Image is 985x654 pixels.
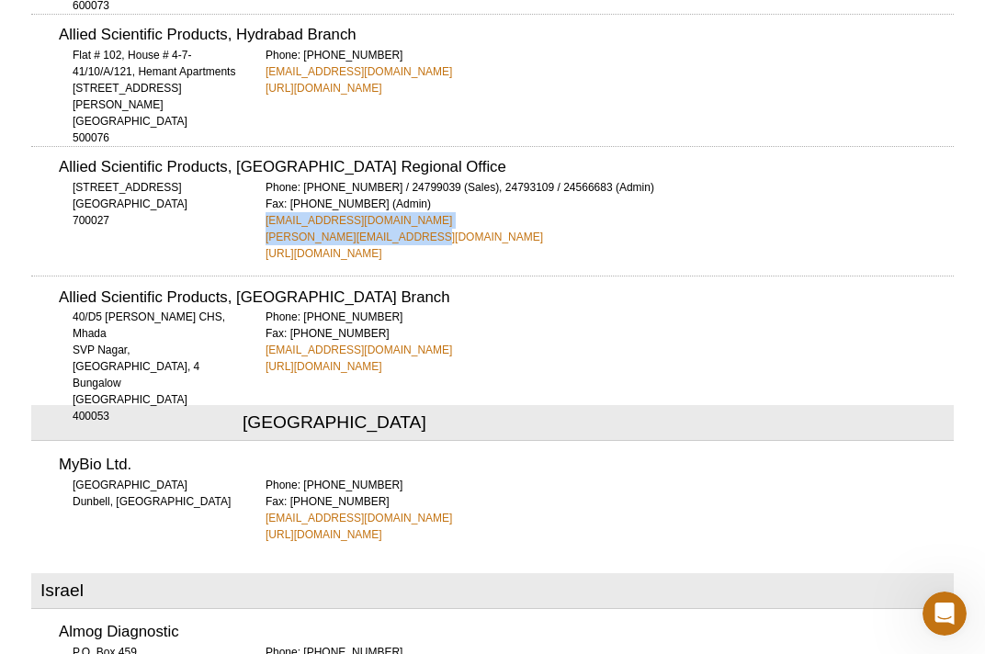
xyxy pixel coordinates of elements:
h3: Almog Diagnostic [59,625,954,640]
div: [GEOGRAPHIC_DATA] Dunbell, [GEOGRAPHIC_DATA] [59,477,243,510]
div: Phone: [PHONE_NUMBER] / 24799039 (Sales), 24793109 / 24566683 (Admin) Fax: [PHONE_NUMBER] (Admin) [266,179,954,262]
h3: Allied Scientific Products, Hydrabad Branch [59,28,954,43]
div: [STREET_ADDRESS] [GEOGRAPHIC_DATA] 700027 [59,179,243,229]
h3: MyBio Ltd. [59,457,954,473]
a: [EMAIL_ADDRESS][DOMAIN_NAME] [266,342,452,358]
div: Phone: [PHONE_NUMBER] Fax: [PHONE_NUMBER] [266,309,954,375]
h2: Israel [31,573,954,609]
h3: Allied Scientific Products, [GEOGRAPHIC_DATA] Branch [59,290,954,306]
h3: Allied Scientific Products, [GEOGRAPHIC_DATA] Regional Office [59,160,954,175]
iframe: Intercom live chat [923,592,967,636]
a: [EMAIL_ADDRESS][DOMAIN_NAME] [266,63,452,80]
div: 40/D5 [PERSON_NAME] CHS, Mhada SVP Nagar, [GEOGRAPHIC_DATA], 4 Bungalow [GEOGRAPHIC_DATA] 400053 [59,309,243,424]
a: [URL][DOMAIN_NAME] [266,358,382,375]
a: [URL][DOMAIN_NAME] [266,245,382,262]
a: [EMAIL_ADDRESS][DOMAIN_NAME] [266,510,452,526]
div: Phone: [PHONE_NUMBER] [266,47,954,96]
div: Flat # 102, House # 4-7-41/10/A/121, Hemant Apartments [STREET_ADDRESS][PERSON_NAME] [GEOGRAPHIC_... [59,47,243,146]
a: [URL][DOMAIN_NAME] [266,80,382,96]
a: [URL][DOMAIN_NAME] [266,526,382,543]
a: [EMAIL_ADDRESS][DOMAIN_NAME][PERSON_NAME][EMAIL_ADDRESS][DOMAIN_NAME] [266,212,543,245]
h2: [GEOGRAPHIC_DATA] [31,405,954,441]
div: Phone: [PHONE_NUMBER] Fax: [PHONE_NUMBER] [266,477,954,543]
